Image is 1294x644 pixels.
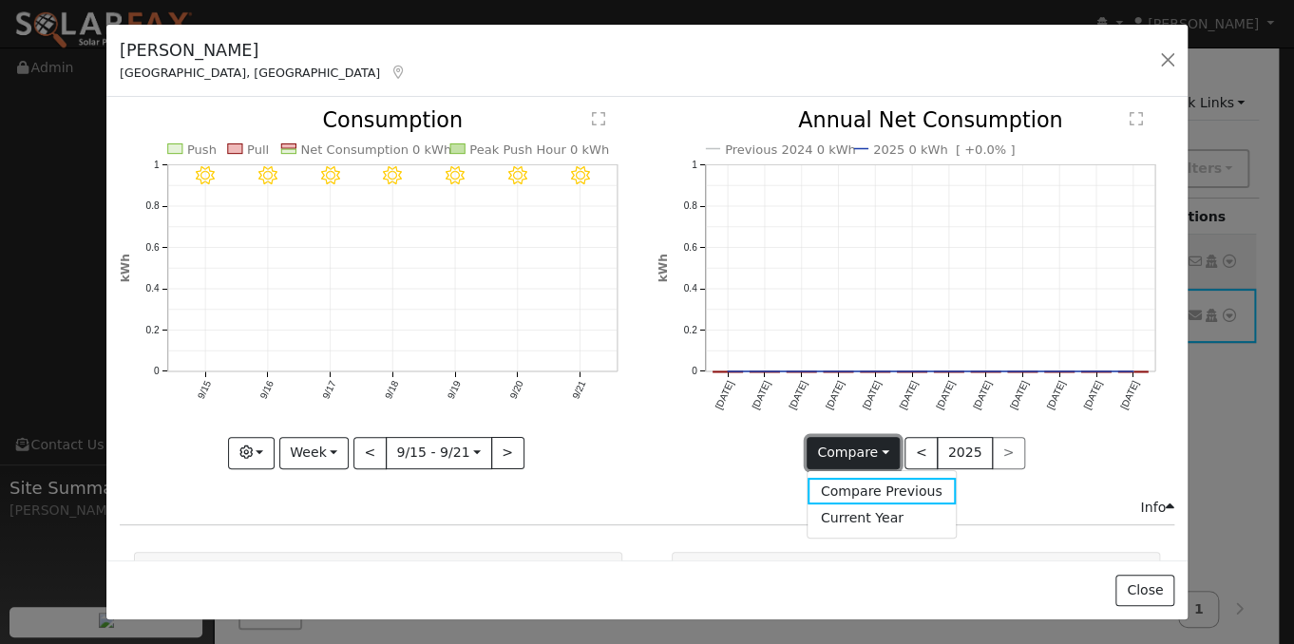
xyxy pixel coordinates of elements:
button: Close [1115,575,1173,607]
circle: onclick="" [1056,368,1063,375]
circle: onclick="" [723,368,731,375]
rect: onclick="" [1044,371,1074,372]
text: 9/20 [508,379,525,401]
rect: onclick="" [860,371,889,372]
circle: onclick="" [834,368,842,375]
text: 0.2 [683,325,696,335]
circle: onclick="" [1018,368,1026,375]
text: [DATE] [713,379,735,411]
text: 1 [691,160,696,170]
text: [DATE] [1118,379,1141,411]
rect: onclick="" [750,371,779,372]
button: > [491,437,524,469]
text: Annual Net Consumption [798,108,1063,133]
text:  [1129,112,1142,127]
rect: onclick="" [1081,371,1111,372]
text: [DATE] [787,379,809,411]
text: 0.4 [146,284,160,294]
text: [DATE] [1044,379,1067,411]
circle: onclick="" [981,368,989,375]
text: Push [187,142,217,157]
text: 0.4 [683,284,696,294]
text: kWh [119,255,132,283]
button: 9/15 - 9/21 [386,437,492,469]
span: [GEOGRAPHIC_DATA], [GEOGRAPHIC_DATA] [120,66,380,80]
button: 2025 [937,437,993,469]
circle: onclick="" [944,368,952,375]
h5: [PERSON_NAME] [120,38,407,63]
text: 9/15 [196,379,213,401]
rect: onclick="" [934,371,963,372]
text: [DATE] [971,379,994,411]
text: 0.2 [146,325,160,335]
text: 0.8 [146,201,160,212]
text: [DATE] [750,379,772,411]
i: 9/19 - Clear [446,166,465,185]
text: [DATE] [1081,379,1104,411]
text: 0 [154,367,160,377]
text: 0.6 [683,242,696,253]
text: [DATE] [824,379,847,411]
text:  [592,112,605,127]
text: 0.8 [683,201,696,212]
rect: onclick="" [1007,371,1037,372]
circle: onclick="" [760,368,768,375]
i: 9/20 - Clear [508,166,527,185]
circle: onclick="" [907,368,915,375]
rect: onclick="" [971,371,1000,372]
button: < [904,437,938,469]
circle: onclick="" [1093,368,1100,375]
circle: onclick="" [871,368,879,375]
text: [DATE] [860,379,883,411]
text: 0 [691,367,696,377]
a: Compare Previous [808,478,956,504]
text: Pull [247,142,269,157]
text: Consumption [323,108,464,133]
text: 9/17 [320,379,337,401]
text: Net Consumption 0 kWh [301,142,452,157]
i: 9/16 - Clear [258,166,277,185]
rect: onclick="" [713,371,742,372]
circle: onclick="" [1129,368,1136,375]
i: 9/17 - Clear [321,166,340,185]
text: [DATE] [1008,379,1031,411]
text: 9/19 [446,379,463,401]
text: 2025 0 kWh [ +0.0% ] [873,142,1015,157]
i: 9/15 - Clear [196,166,215,185]
text: 0.6 [146,242,160,253]
text: Previous 2024 0 kWh [725,142,856,157]
text: [DATE] [897,379,920,411]
a: Map [390,65,407,80]
circle: onclick="" [797,368,805,375]
rect: onclick="" [1118,371,1148,372]
text: 9/18 [383,379,400,401]
rect: onclick="" [787,371,816,372]
i: 9/21 - Clear [571,166,590,185]
text: 9/21 [570,379,587,401]
a: Current Year [808,504,956,531]
button: Compare [807,437,901,469]
rect: onclick="" [823,371,852,372]
text: kWh [657,255,670,283]
button: < [353,437,387,469]
text: 1 [154,160,160,170]
rect: onclick="" [897,371,926,372]
button: Week [279,437,349,469]
i: 9/18 - Clear [384,166,403,185]
text: Peak Push Hour 0 kWh [470,142,610,157]
text: [DATE] [934,379,957,411]
div: Info [1140,498,1174,518]
text: 9/16 [258,379,276,401]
